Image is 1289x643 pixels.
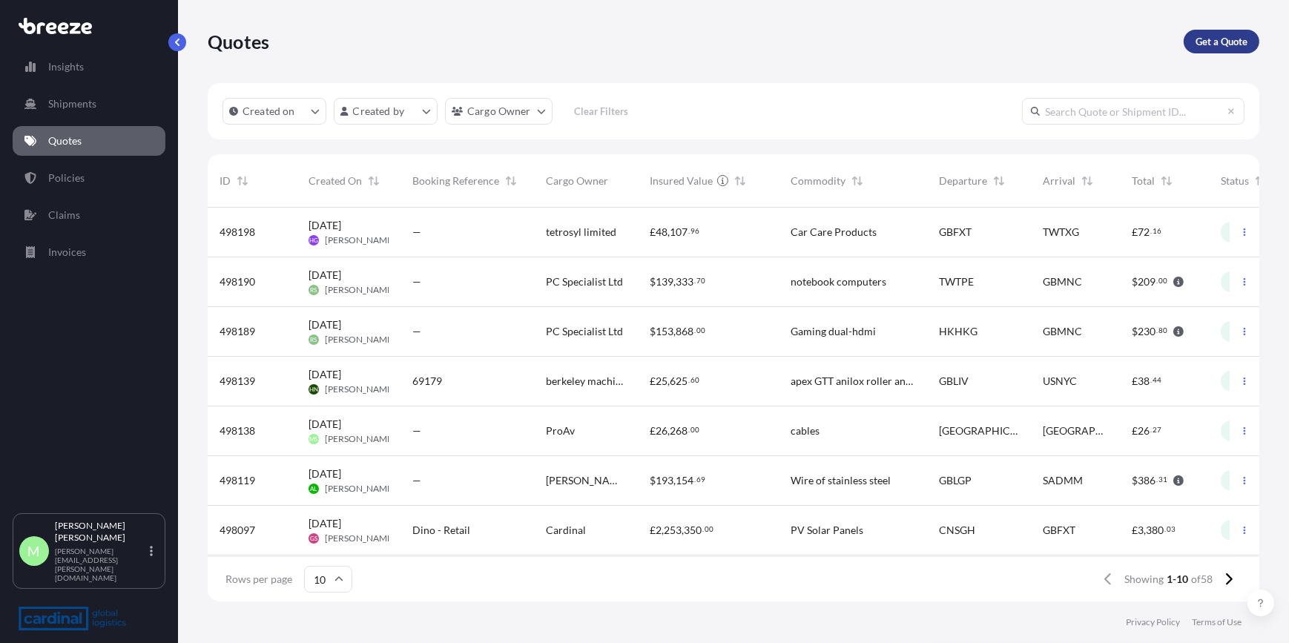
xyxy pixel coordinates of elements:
span: [DATE] [309,466,341,481]
p: Created on [243,104,295,119]
span: $ [1132,475,1138,486]
span: Showing [1124,572,1164,587]
a: Insights [13,52,165,82]
span: PC Specialist Ltd [546,324,623,339]
span: PV Solar Panels [791,523,863,538]
span: — [412,324,421,339]
span: . [688,228,690,234]
button: Sort [1078,172,1096,190]
span: 27 [1153,427,1161,432]
span: Gaming dual-hdmi [791,324,876,339]
button: Sort [848,172,866,190]
p: Insights [48,59,84,74]
span: GBMNC [1043,274,1082,289]
span: . [1150,228,1152,234]
span: 230 [1138,326,1156,337]
span: , [682,525,684,535]
span: USNYC [1043,374,1077,389]
a: Privacy Policy [1126,616,1180,628]
span: Status [1221,174,1249,188]
span: Commodity [791,174,845,188]
span: 2 [656,525,662,535]
span: berkeley machinery [546,374,626,389]
span: , [667,426,670,436]
span: . [1156,278,1158,283]
button: Sort [234,172,251,190]
a: Policies [13,163,165,193]
span: Arrival [1043,174,1075,188]
span: 25 [656,376,667,386]
p: Cargo Owner [467,104,531,119]
span: . [694,278,696,283]
span: — [412,473,421,488]
a: Get a Quote [1184,30,1259,53]
span: 386 [1138,475,1156,486]
p: [PERSON_NAME] [PERSON_NAME] [55,520,147,544]
span: 69 [696,477,705,482]
span: , [667,227,670,237]
button: Sort [1252,172,1270,190]
span: 498139 [220,374,255,389]
span: $ [650,277,656,287]
span: [DATE] [309,516,341,531]
span: Total [1132,174,1155,188]
span: Booking Reference [412,174,499,188]
span: GBFXT [939,225,972,240]
span: cables [791,423,820,438]
span: $ [650,326,656,337]
span: £ [650,376,656,386]
span: [PERSON_NAME] [325,483,395,495]
p: Terms of Use [1192,616,1242,628]
span: 139 [656,277,673,287]
span: — [412,423,421,438]
span: , [673,326,676,337]
span: 96 [690,228,699,234]
span: M [28,544,41,558]
button: Clear Filters [560,99,643,123]
span: , [662,525,664,535]
span: [GEOGRAPHIC_DATA] [1043,423,1108,438]
span: 38 [1138,376,1150,386]
span: notebook computers [791,274,886,289]
span: . [688,377,690,383]
span: GBLGP [939,473,972,488]
span: Created On [309,174,362,188]
span: SADMM [1043,473,1083,488]
span: . [1156,477,1158,482]
span: 00 [1158,278,1167,283]
span: 80 [1158,328,1167,333]
span: 00 [696,328,705,333]
span: Rows per page [225,572,292,587]
span: Car Care Products [791,225,877,240]
p: Created by [353,104,405,119]
span: . [1156,328,1158,333]
span: $ [1132,277,1138,287]
span: 498119 [220,473,255,488]
span: , [673,475,676,486]
p: [PERSON_NAME][EMAIL_ADDRESS][PERSON_NAME][DOMAIN_NAME] [55,547,147,582]
span: [PERSON_NAME] [325,334,395,346]
span: £ [650,426,656,436]
span: 498190 [220,274,255,289]
button: Sort [731,172,749,190]
span: 868 [676,326,693,337]
span: £ [1132,227,1138,237]
span: 153 [656,326,673,337]
span: — [412,225,421,240]
span: . [694,328,696,333]
span: Cardinal [546,523,586,538]
span: 70 [696,278,705,283]
a: Shipments [13,89,165,119]
input: Search Quote or Shipment ID... [1022,98,1245,125]
span: £ [1132,525,1138,535]
span: [PERSON_NAME] [325,234,395,246]
span: 209 [1138,277,1156,287]
span: 16 [1153,228,1161,234]
span: [GEOGRAPHIC_DATA] [939,423,1019,438]
span: GBMNC [1043,324,1082,339]
span: , [667,376,670,386]
span: . [1150,377,1152,383]
span: PC Specialist Ltd [546,274,623,289]
span: 26 [656,426,667,436]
